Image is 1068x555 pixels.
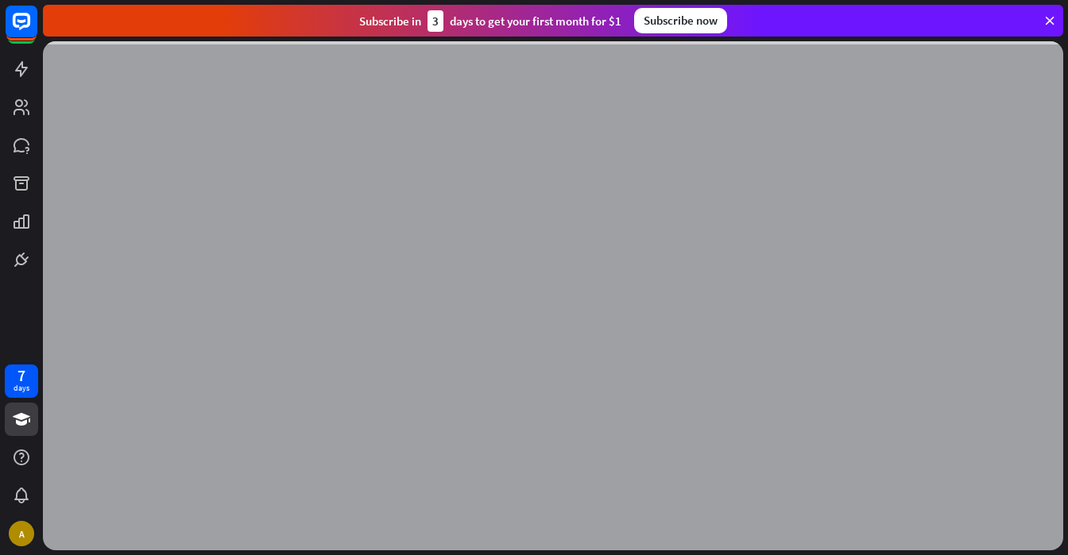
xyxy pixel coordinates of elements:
a: 7 days [5,364,38,398]
div: days [14,383,29,394]
div: 3 [428,10,443,32]
div: 7 [17,368,25,383]
div: Subscribe in days to get your first month for $1 [359,10,621,32]
div: A [9,521,34,546]
div: Subscribe now [634,8,727,33]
